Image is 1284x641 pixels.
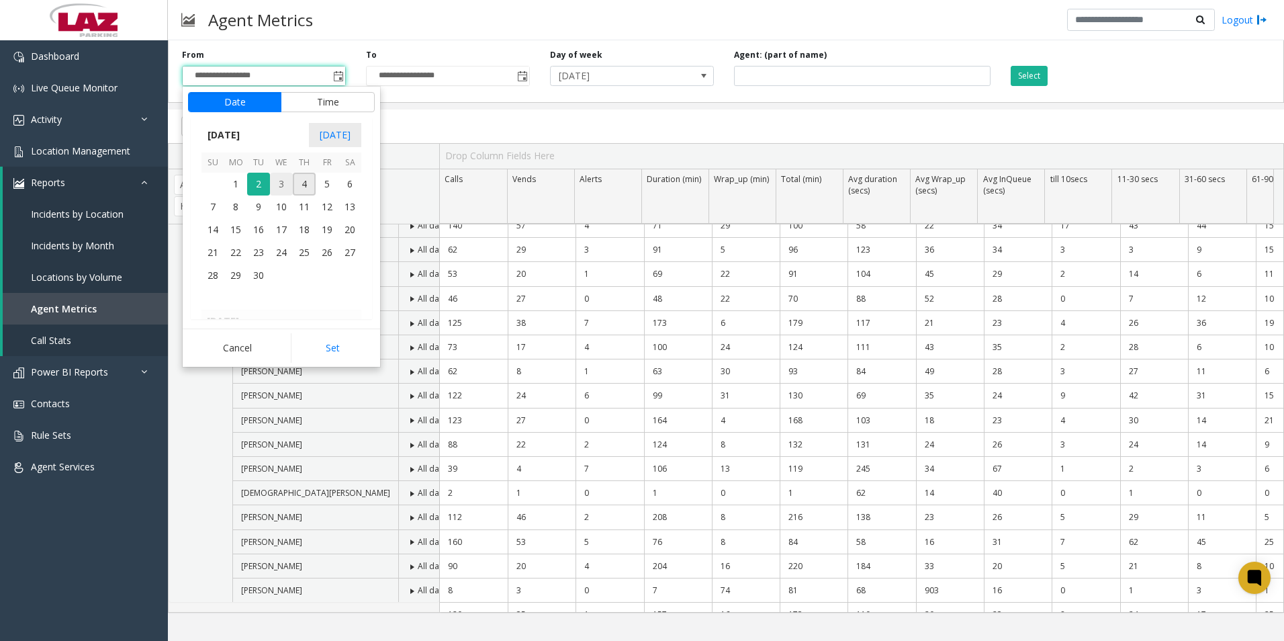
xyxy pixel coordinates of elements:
[916,457,984,481] td: 34
[1052,481,1119,505] td: 0
[508,433,576,457] td: 22
[418,293,451,304] span: All dates
[293,241,316,264] span: 25
[984,457,1052,481] td: 67
[508,457,576,481] td: 4
[576,287,643,311] td: 0
[1120,311,1188,335] td: 26
[1188,335,1256,359] td: 6
[983,173,1031,196] span: Avg InQueue (secs)
[201,153,224,173] th: Su
[1120,335,1188,359] td: 28
[3,230,168,261] a: Incidents by Month
[576,481,643,505] td: 0
[316,196,338,218] span: 12
[174,196,234,216] span: Hour
[508,214,576,238] td: 57
[780,384,847,408] td: 130
[712,238,780,262] td: 5
[247,173,270,196] span: 2
[916,481,984,505] td: 14
[644,359,712,384] td: 63
[984,335,1052,359] td: 35
[508,384,576,408] td: 24
[916,335,984,359] td: 43
[31,81,118,94] span: Live Queue Monitor
[712,505,780,529] td: 8
[984,384,1052,408] td: 24
[508,238,576,262] td: 29
[644,335,712,359] td: 100
[31,397,70,410] span: Contacts
[712,359,780,384] td: 30
[224,264,247,287] td: Monday, September 29, 2025
[1052,214,1119,238] td: 17
[712,287,780,311] td: 22
[293,241,316,264] td: Thursday, September 25, 2025
[201,241,224,264] td: Sunday, September 21, 2025
[848,173,897,196] span: Avg duration (secs)
[13,368,24,378] img: 'icon'
[270,196,293,218] td: Wednesday, September 10, 2025
[418,366,451,377] span: All dates
[224,196,247,218] td: Monday, September 8, 2025
[13,462,24,473] img: 'icon'
[1120,287,1188,311] td: 7
[780,457,847,481] td: 119
[984,359,1052,384] td: 28
[440,457,508,481] td: 39
[734,49,827,61] label: Agent: (part of name)
[1120,409,1188,433] td: 30
[418,244,451,255] span: All dates
[316,218,338,241] td: Friday, September 19, 2025
[1052,335,1119,359] td: 2
[712,311,780,335] td: 6
[13,431,24,441] img: 'icon'
[984,409,1052,433] td: 23
[316,218,338,241] span: 19
[247,153,270,173] th: Tu
[508,409,576,433] td: 27
[316,196,338,218] td: Friday, September 12, 2025
[330,67,345,85] span: Toggle popup
[241,390,302,401] span: [PERSON_NAME]
[31,50,79,62] span: Dashboard
[1188,311,1256,335] td: 36
[31,208,124,220] span: Incidents by Location
[1188,384,1256,408] td: 31
[418,463,451,474] span: All dates
[13,115,24,126] img: 'icon'
[201,264,224,287] span: 28
[201,3,320,36] h3: Agent Metrics
[338,241,361,264] span: 27
[1120,433,1188,457] td: 24
[984,262,1052,286] td: 29
[418,341,451,353] span: All dates
[712,409,780,433] td: 4
[270,218,293,241] span: 17
[316,173,338,196] td: Friday, September 5, 2025
[550,49,602,61] label: Day of week
[644,409,712,433] td: 164
[316,153,338,173] th: Fr
[984,481,1052,505] td: 40
[508,505,576,529] td: 46
[644,457,712,481] td: 106
[224,218,247,241] span: 15
[1052,384,1119,408] td: 9
[13,178,24,189] img: 'icon'
[440,409,508,433] td: 123
[1120,214,1188,238] td: 43
[31,334,71,347] span: Call Stats
[916,238,984,262] td: 36
[780,359,847,384] td: 93
[13,146,24,157] img: 'icon'
[201,310,361,333] th: [DATE]
[440,384,508,408] td: 122
[644,505,712,529] td: 208
[1120,359,1188,384] td: 27
[338,173,361,196] td: Saturday, September 6, 2025
[712,214,780,238] td: 29
[984,238,1052,262] td: 34
[418,415,451,426] span: All dates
